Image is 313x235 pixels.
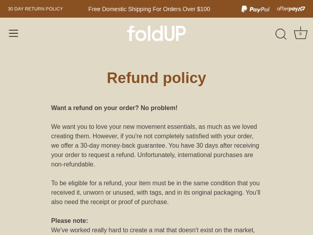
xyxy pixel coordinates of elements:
[51,217,88,224] strong: Please note:
[8,4,63,14] a: 30 day Return policy
[51,122,262,207] div: We want you to love your new movement essentials, as much as we loved creating them. However, if ...
[272,26,290,43] a: Search
[51,105,178,111] strong: Want a refund on your order? No problem!
[51,69,262,92] h1: Refund policy
[297,30,304,38] div: 0
[5,25,22,42] a: Menu
[292,26,309,43] a: Cart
